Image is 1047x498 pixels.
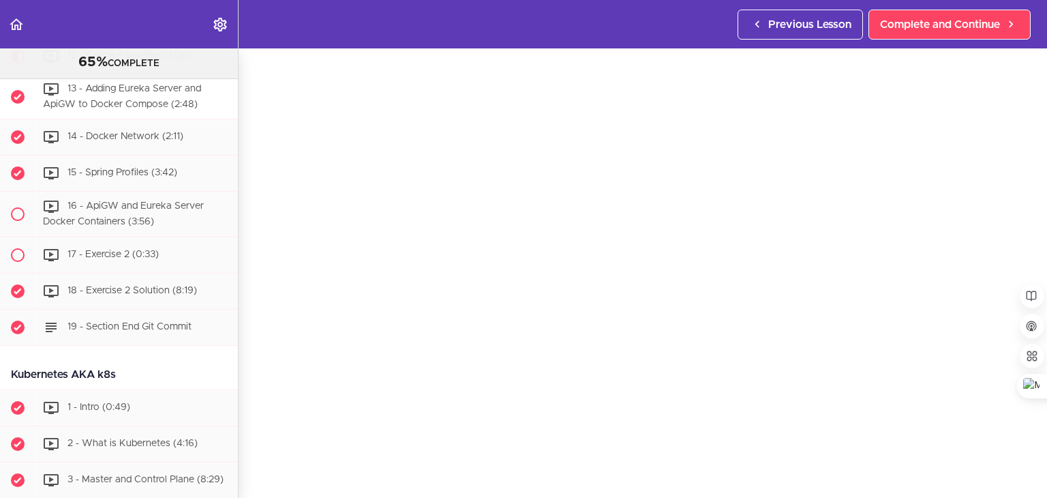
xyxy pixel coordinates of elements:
span: Complete and Continue [880,16,1000,33]
iframe: Video Player [266,68,1020,493]
span: 65% [78,55,108,69]
span: 2 - What is Kubernetes (4:16) [67,439,198,448]
span: 18 - Exercise 2 Solution (8:19) [67,286,197,295]
svg: Back to course curriculum [8,16,25,33]
span: 16 - ApiGW and Eureka Server Docker Containers (3:56) [43,202,204,227]
span: 14 - Docker Network (2:11) [67,132,183,142]
div: COMPLETE [17,54,221,72]
a: Complete and Continue [868,10,1031,40]
span: 1 - Intro (0:49) [67,402,130,412]
a: Previous Lesson [738,10,863,40]
span: 15 - Spring Profiles (3:42) [67,169,177,178]
span: 19 - Section End Git Commit [67,322,192,332]
span: 3 - Master and Control Plane (8:29) [67,475,224,484]
span: 17 - Exercise 2 (0:33) [67,250,159,259]
span: 13 - Adding Eureka Server and ApiGW to Docker Compose (2:48) [43,84,201,109]
svg: Settings Menu [212,16,228,33]
span: Previous Lesson [768,16,851,33]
